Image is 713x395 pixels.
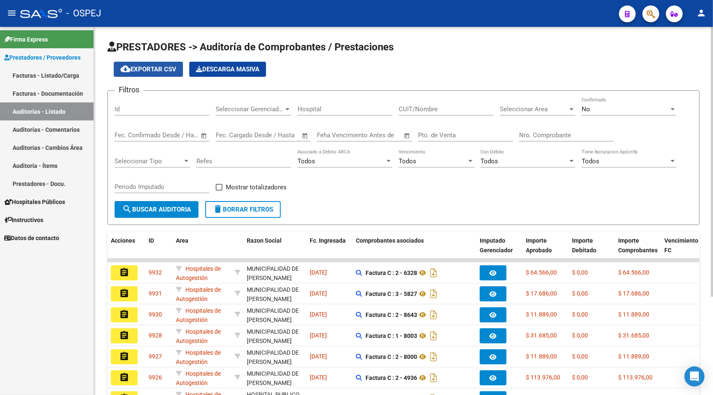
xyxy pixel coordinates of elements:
[247,369,303,388] div: MUNICIPALIDAD DE [PERSON_NAME]
[572,237,596,254] span: Importe Debitado
[119,288,129,298] mat-icon: assignment
[226,182,287,192] span: Mostrar totalizadores
[661,232,707,269] datatable-header-cell: Vencimiento FC
[526,353,557,360] span: $ 11.889,00
[310,353,327,360] span: [DATE]
[522,232,569,269] datatable-header-cell: Importe Aprobado
[428,350,439,364] i: Descargar documento
[247,348,303,366] div: - 30999001552
[205,201,281,218] button: Borrar Filtros
[247,327,303,345] div: - 30999001552
[247,264,303,282] div: - 30999001552
[696,8,706,18] mat-icon: person
[4,233,59,243] span: Datos de contacto
[216,105,284,113] span: Seleccionar Gerenciador
[247,237,282,244] span: Razon Social
[119,330,129,340] mat-icon: assignment
[176,328,221,345] span: Hospitales de Autogestión
[4,215,43,225] span: Instructivos
[618,311,649,318] span: $ 11.889,00
[572,374,588,381] span: $ 0,00
[4,197,65,207] span: Hospitales Públicos
[428,371,439,385] i: Descargar documento
[582,157,599,165] span: Todos
[247,264,303,283] div: MUNICIPALIDAD DE [PERSON_NAME]
[199,131,209,141] button: Open calendar
[310,290,327,297] span: [DATE]
[107,41,394,53] span: PRESTADORES -> Auditoría de Comprobantes / Prestaciones
[526,311,557,318] span: $ 11.889,00
[664,237,698,254] span: Vencimiento FC
[572,311,588,318] span: $ 0,00
[176,349,221,366] span: Hospitales de Autogestión
[247,285,303,303] div: - 30999001552
[300,131,310,141] button: Open calendar
[615,232,661,269] datatable-header-cell: Importe Comprobantes
[145,232,172,269] datatable-header-cell: ID
[247,327,303,346] div: MUNICIPALIDAD DE [PERSON_NAME]
[366,290,417,297] strong: Factura C : 3 - 5827
[119,372,129,382] mat-icon: assignment
[476,232,522,269] datatable-header-cell: Imputado Gerenciador
[122,206,191,213] span: Buscar Auditoria
[247,285,303,304] div: MUNICIPALIDAD DE [PERSON_NAME]
[310,332,327,339] span: [DATE]
[119,351,129,361] mat-icon: assignment
[526,290,557,297] span: $ 17.686,00
[176,307,221,324] span: Hospitales de Autogestión
[618,269,649,276] span: $ 64.566,00
[310,374,327,381] span: [DATE]
[247,348,303,367] div: MUNICIPALIDAD DE [PERSON_NAME]
[402,131,412,141] button: Open calendar
[618,374,653,381] span: $ 113.976,00
[366,332,417,339] strong: Factura C : 1 - 8003
[216,131,243,139] input: Start date
[7,8,17,18] mat-icon: menu
[618,237,658,254] span: Importe Comprobantes
[310,237,346,244] span: Fc. Ingresada
[298,157,315,165] span: Todos
[149,290,162,297] span: 9931
[526,237,552,254] span: Importe Aprobado
[114,62,183,77] button: Exportar CSV
[428,308,439,322] i: Descargar documento
[366,311,417,318] strong: Factura C : 2 - 8643
[149,237,154,244] span: ID
[149,311,162,318] span: 9930
[4,53,81,62] span: Prestadores / Proveedores
[251,131,291,139] input: End date
[306,232,353,269] datatable-header-cell: Fc. Ingresada
[111,237,135,244] span: Acciones
[526,269,557,276] span: $ 64.566,00
[189,62,266,77] button: Descarga Masiva
[366,269,417,276] strong: Factura C : 2 - 6328
[481,157,498,165] span: Todos
[500,105,568,113] span: Seleccionar Area
[572,353,588,360] span: $ 0,00
[196,65,259,73] span: Descarga Masiva
[149,374,162,381] span: 9926
[189,62,266,77] app-download-masive: Descarga masiva de comprobantes (adjuntos)
[247,369,303,387] div: - 30999001552
[366,353,417,360] strong: Factura C : 2 - 8000
[310,311,327,318] span: [DATE]
[247,306,303,324] div: - 30999001552
[119,267,129,277] mat-icon: assignment
[310,269,327,276] span: [DATE]
[107,232,145,269] datatable-header-cell: Acciones
[572,332,588,339] span: $ 0,00
[115,157,183,165] span: Seleccionar Tipo
[428,329,439,343] i: Descargar documento
[428,266,439,280] i: Descargar documento
[572,269,588,276] span: $ 0,00
[366,374,417,381] strong: Factura C : 2 - 4936
[213,204,223,214] mat-icon: delete
[119,309,129,319] mat-icon: assignment
[122,204,132,214] mat-icon: search
[176,265,221,282] span: Hospitales de Autogestión
[120,64,131,74] mat-icon: cloud_download
[4,35,48,44] span: Firma Express
[247,306,303,325] div: MUNICIPALIDAD DE [PERSON_NAME]
[115,201,198,218] button: Buscar Auditoria
[176,237,188,244] span: Area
